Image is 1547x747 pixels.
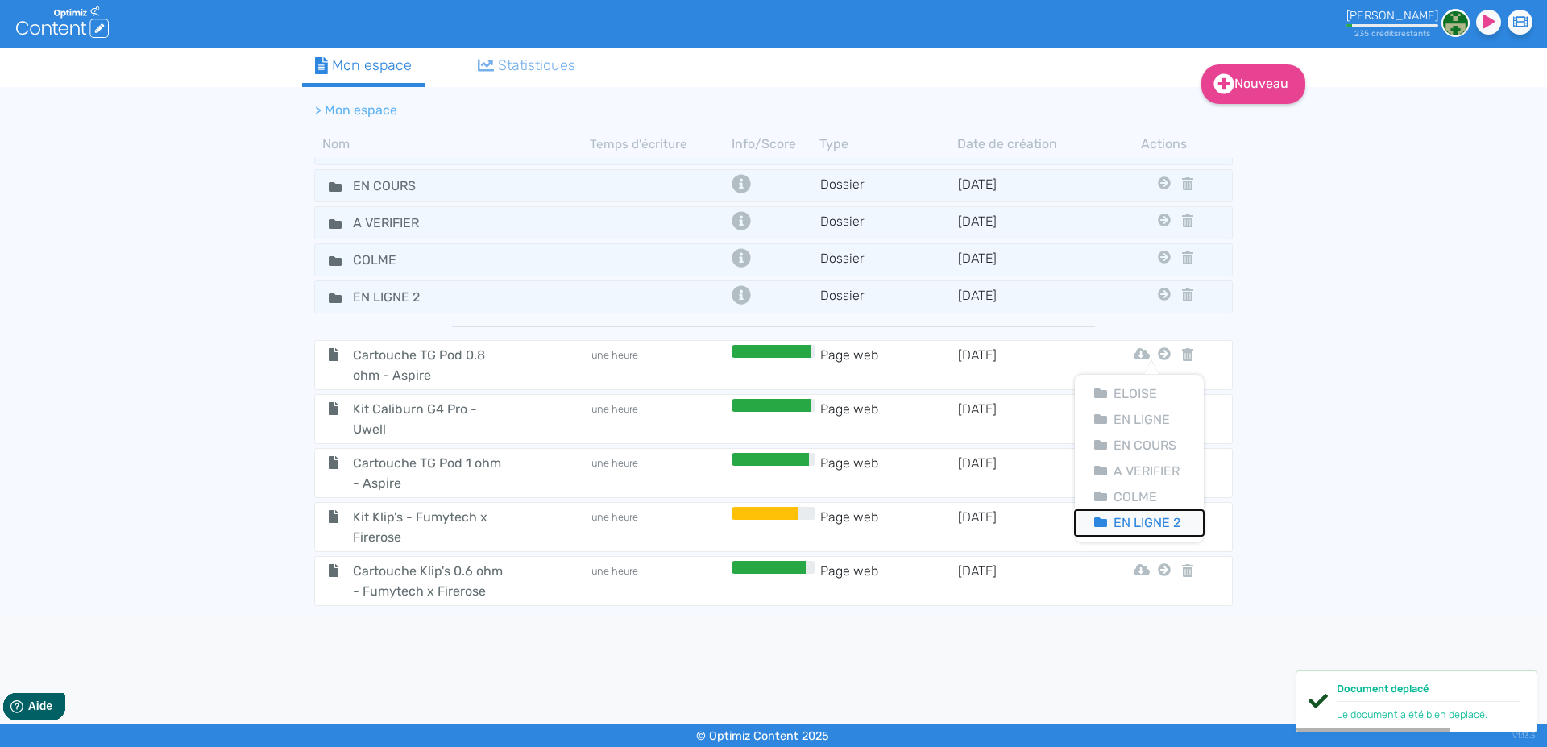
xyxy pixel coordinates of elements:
[1075,407,1204,433] button: En Ligne
[341,248,462,272] input: Nom de dossier
[302,48,425,87] a: Mon espace
[315,101,397,120] li: > Mon espace
[1337,681,1520,702] div: Document deplacé
[314,135,590,154] th: Nom
[819,345,957,385] td: Page web
[1075,381,1204,407] button: Eloise
[82,13,106,26] span: Aide
[728,135,819,154] th: Info/Score
[341,174,462,197] input: Nom de dossier
[590,507,728,547] td: une heure
[341,211,462,234] input: Nom de dossier
[302,91,1108,130] nav: breadcrumb
[1075,433,1204,459] button: En Cours
[1201,64,1305,104] a: Nouveau
[315,55,412,77] div: Mon espace
[957,561,1095,601] td: [DATE]
[1075,484,1204,510] button: Colme
[1075,510,1204,536] button: En Ligne 2
[1426,28,1430,39] span: s
[465,48,589,83] a: Statistiques
[819,285,957,309] td: Dossier
[1075,459,1204,484] button: A Verifier
[1354,28,1430,39] small: 235 crédit restant
[1337,707,1520,722] div: Le document a été bien deplacé.
[696,729,829,743] small: © Optimiz Content 2025
[590,399,728,439] td: une heure
[1394,28,1398,39] span: s
[819,453,957,493] td: Page web
[957,507,1095,547] td: [DATE]
[957,135,1095,154] th: Date de création
[1346,9,1438,23] div: [PERSON_NAME]
[478,55,576,77] div: Statistiques
[819,174,957,197] td: Dossier
[957,453,1095,493] td: [DATE]
[957,174,1095,197] td: [DATE]
[1441,9,1470,37] img: 6adefb463699458b3a7e00f487fb9d6a
[957,285,1095,309] td: [DATE]
[341,285,462,309] input: Nom de dossier
[341,399,522,439] span: Kit Caliburn G4 Pro - Uwell
[590,561,728,601] td: une heure
[341,507,522,547] span: Kit Klip's - Fumytech x Firerose
[341,453,522,493] span: Cartouche TG Pod 1 ohm - Aspire
[341,561,522,601] span: Cartouche Klip's 0.6 ohm - Fumytech x Firerose
[341,345,522,385] span: Cartouche TG Pod 0.8 ohm - Aspire
[819,248,957,272] td: Dossier
[1154,135,1175,154] th: Actions
[957,248,1095,272] td: [DATE]
[819,135,957,154] th: Type
[590,135,728,154] th: Temps d'écriture
[957,399,1095,439] td: [DATE]
[957,345,1095,385] td: [DATE]
[957,211,1095,234] td: [DATE]
[819,399,957,439] td: Page web
[1512,724,1535,747] div: V1.13.5
[819,507,957,547] td: Page web
[819,561,957,601] td: Page web
[819,211,957,234] td: Dossier
[590,453,728,493] td: une heure
[590,345,728,385] td: une heure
